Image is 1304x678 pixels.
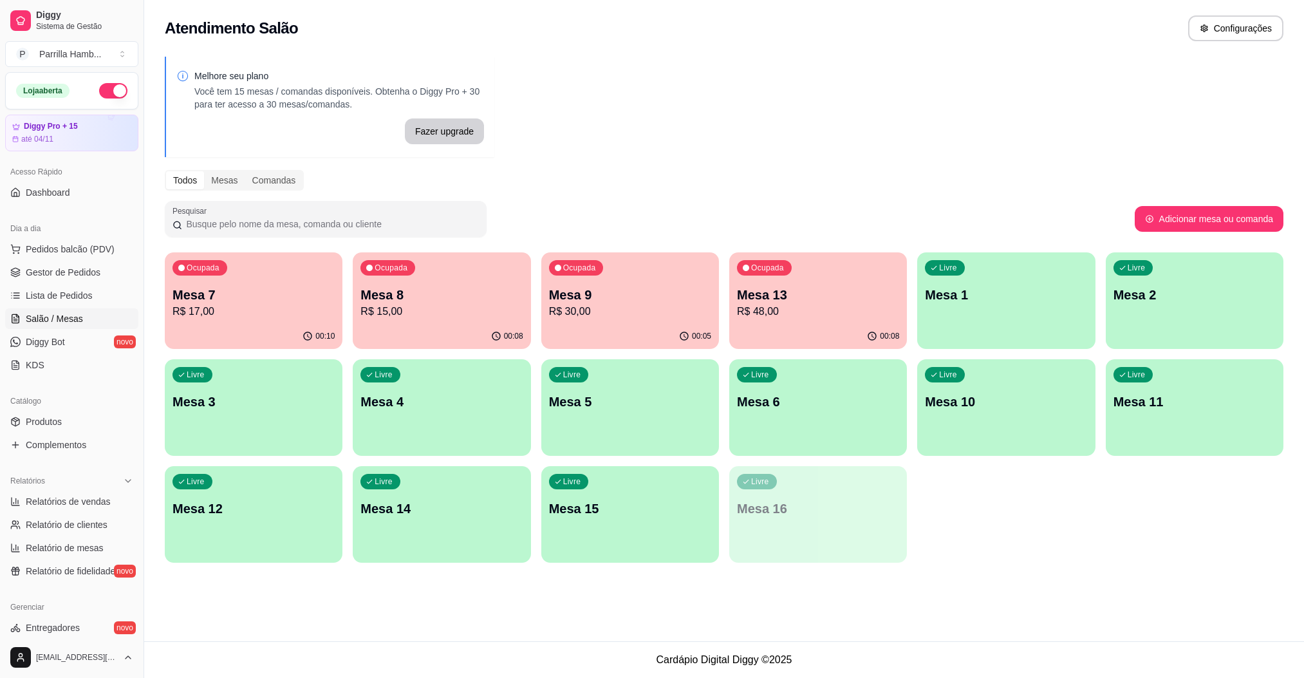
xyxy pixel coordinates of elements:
[24,122,78,131] article: Diggy Pro + 15
[172,393,335,411] p: Mesa 3
[405,118,484,144] button: Fazer upgrade
[5,218,138,239] div: Dia a dia
[172,205,211,216] label: Pesquisar
[26,186,70,199] span: Dashboard
[166,171,204,189] div: Todos
[26,289,93,302] span: Lista de Pedidos
[165,18,298,39] h2: Atendimento Salão
[541,252,719,349] button: OcupadaMesa 9R$ 30,0000:05
[144,641,1304,678] footer: Cardápio Digital Diggy © 2025
[1128,263,1146,273] p: Livre
[16,84,70,98] div: Loja aberta
[751,476,769,487] p: Livre
[26,243,115,256] span: Pedidos balcão (PDV)
[939,370,957,380] p: Livre
[549,393,711,411] p: Mesa 5
[5,538,138,558] a: Relatório de mesas
[917,252,1095,349] button: LivreMesa 1
[375,476,393,487] p: Livre
[194,85,484,111] p: Você tem 15 mesas / comandas disponíveis. Obtenha o Diggy Pro + 30 para ter acesso a 30 mesas/com...
[375,370,393,380] p: Livre
[1113,393,1276,411] p: Mesa 11
[99,83,127,99] button: Alterar Status
[5,435,138,455] a: Complementos
[5,162,138,182] div: Acesso Rápido
[165,252,342,349] button: OcupadaMesa 7R$ 17,0000:10
[541,359,719,456] button: LivreMesa 5
[751,370,769,380] p: Livre
[187,370,205,380] p: Livre
[563,476,581,487] p: Livre
[315,331,335,341] p: 00:10
[36,21,133,32] span: Sistema de Gestão
[172,286,335,304] p: Mesa 7
[26,312,83,325] span: Salão / Mesas
[5,308,138,329] a: Salão / Mesas
[737,304,899,319] p: R$ 48,00
[925,393,1087,411] p: Mesa 10
[360,500,523,518] p: Mesa 14
[549,286,711,304] p: Mesa 9
[245,171,303,189] div: Comandas
[5,41,138,67] button: Select a team
[194,70,484,82] p: Melhore seu plano
[5,491,138,512] a: Relatórios de vendas
[5,391,138,411] div: Catálogo
[729,359,907,456] button: LivreMesa 6
[751,263,784,273] p: Ocupada
[5,561,138,581] a: Relatório de fidelidadenovo
[26,495,111,508] span: Relatórios de vendas
[353,466,530,563] button: LivreMesa 14
[5,115,138,151] a: Diggy Pro + 15até 04/11
[729,252,907,349] button: OcupadaMesa 13R$ 48,0000:08
[563,263,596,273] p: Ocupada
[5,285,138,306] a: Lista de Pedidos
[36,652,118,663] span: [EMAIL_ADDRESS][DOMAIN_NAME]
[1135,206,1283,232] button: Adicionar mesa ou comanda
[737,500,899,518] p: Mesa 16
[1106,252,1283,349] button: LivreMesa 2
[36,10,133,21] span: Diggy
[360,393,523,411] p: Mesa 4
[504,331,523,341] p: 00:08
[26,541,104,554] span: Relatório de mesas
[737,286,899,304] p: Mesa 13
[1113,286,1276,304] p: Mesa 2
[939,263,957,273] p: Livre
[360,304,523,319] p: R$ 15,00
[39,48,101,61] div: Parrilla Hamb ...
[187,263,219,273] p: Ocupada
[737,393,899,411] p: Mesa 6
[165,359,342,456] button: LivreMesa 3
[26,565,115,578] span: Relatório de fidelidade
[26,438,86,451] span: Complementos
[360,286,523,304] p: Mesa 8
[187,476,205,487] p: Livre
[729,466,907,563] button: LivreMesa 16
[26,415,62,428] span: Produtos
[5,642,138,673] button: [EMAIL_ADDRESS][DOMAIN_NAME]
[925,286,1087,304] p: Mesa 1
[5,597,138,617] div: Gerenciar
[5,411,138,432] a: Produtos
[10,476,45,486] span: Relatórios
[1188,15,1283,41] button: Configurações
[5,262,138,283] a: Gestor de Pedidos
[549,304,711,319] p: R$ 30,00
[880,331,899,341] p: 00:08
[541,466,719,563] button: LivreMesa 15
[5,239,138,259] button: Pedidos balcão (PDV)
[353,252,530,349] button: OcupadaMesa 8R$ 15,0000:08
[172,500,335,518] p: Mesa 12
[5,617,138,638] a: Entregadoresnovo
[26,335,65,348] span: Diggy Bot
[26,621,80,634] span: Entregadores
[5,332,138,352] a: Diggy Botnovo
[375,263,407,273] p: Ocupada
[26,266,100,279] span: Gestor de Pedidos
[5,514,138,535] a: Relatório de clientes
[5,182,138,203] a: Dashboard
[353,359,530,456] button: LivreMesa 4
[204,171,245,189] div: Mesas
